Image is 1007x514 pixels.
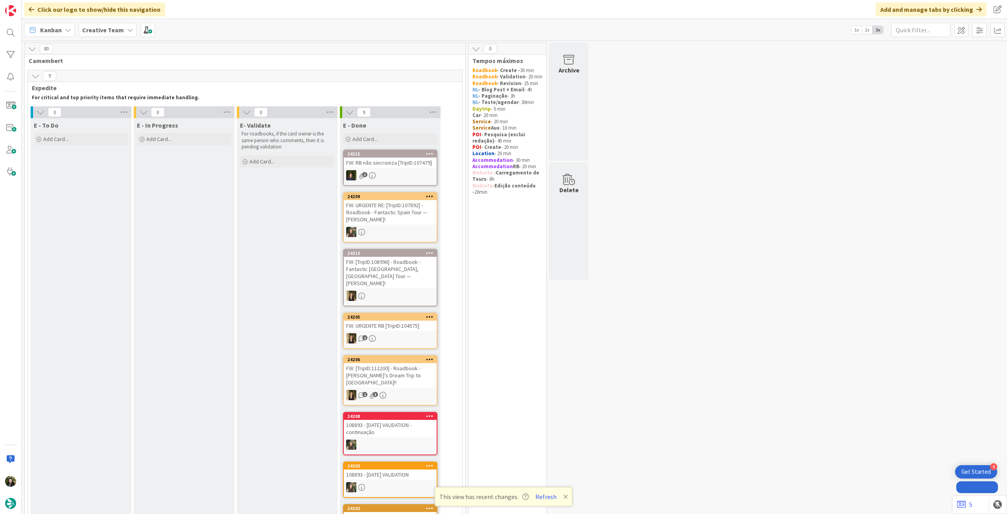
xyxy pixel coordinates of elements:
[559,185,579,195] div: Delete
[344,193,437,225] div: 24209FW: URGENTE RE: [TripID:107892] - Roadbook - Fantastic Spain Tour — [PERSON_NAME]!
[32,84,452,92] span: Expedite
[472,74,542,80] p: - 20 min
[478,93,507,99] strong: - Paginação
[472,124,491,131] strong: Service
[346,482,356,492] img: IG
[472,99,478,106] strong: NL
[5,5,16,16] img: Visit kanbanzone.com
[478,86,524,93] strong: - Blog Post + Email
[472,144,481,150] strong: POI
[40,25,62,35] span: Kanban
[472,170,542,183] p: - - 6h
[472,118,491,125] strong: Service
[357,108,371,117] span: 9
[346,440,356,450] img: IG
[344,250,437,288] div: 24213FW: [TripID:108996] - Roadbook - Fantastic [GEOGRAPHIC_DATA], [GEOGRAPHIC_DATA] Tour — [PERS...
[48,108,61,117] span: 0
[472,106,542,112] p: - 5 min
[862,26,872,34] span: 2x
[472,80,542,87] p: - 25 min
[472,93,478,99] strong: NL
[344,158,437,168] div: FW: RB não sincroniza [TripID:107479]
[472,157,513,163] strong: Accommodation
[344,193,437,200] div: 24209
[5,476,16,487] img: BC
[43,135,68,143] span: Add Card...
[82,26,124,34] b: Creative Team
[439,492,529,501] span: This view has recent changes.
[151,108,164,117] span: 0
[352,135,378,143] span: Add Card...
[497,73,526,80] strong: - Validation
[891,23,950,37] input: Quick Filter...
[344,356,437,388] div: 24206FW: [TripID:112200] - Roadbook - [PERSON_NAME]'s Dream Trip to [GEOGRAPHIC_DATA]!!
[346,170,356,180] img: MC
[347,194,437,199] div: 24209
[362,335,367,340] span: 1
[872,26,883,34] span: 3x
[472,131,526,144] strong: - Pesquisa (exclui redação)
[497,67,520,74] strong: - Create -
[472,57,537,65] span: Tempos máximos
[344,356,437,363] div: 24206
[491,124,500,131] strong: Aux
[347,357,437,362] div: 24206
[344,469,437,480] div: 108893 - [DATE] VALIDATION
[472,182,537,195] strong: Edição conteúdo -
[344,505,437,512] div: 24202
[876,2,987,17] div: Add and manage tabs by clicking
[344,462,437,469] div: 24203
[344,150,437,168] div: 24215FW: RB não sincroniza [TripID:107479]
[472,163,542,170] p: - 20 min
[362,172,367,177] span: 3
[961,468,991,476] div: Get Started
[249,158,275,165] span: Add Card...
[472,132,542,145] p: - 45 min
[472,99,542,106] p: - 30min
[472,163,513,170] strong: Accommodation
[472,73,497,80] strong: Roadbook
[344,462,437,480] div: 24203108893 - [DATE] VALIDATION
[240,121,271,129] span: E- Validate
[472,125,542,131] p: - 10 min
[472,183,542,196] p: - 20min
[137,121,178,129] span: E - In Progress
[559,65,579,75] div: Archive
[344,390,437,400] div: SP
[344,314,437,331] div: 24205FW: URGENTE RB [TripID:104575]
[344,440,437,450] div: IG
[990,463,997,470] div: 4
[478,99,518,106] strong: - Teste/agendar
[344,257,437,288] div: FW: [TripID:108996] - Roadbook - Fantastic [GEOGRAPHIC_DATA], [GEOGRAPHIC_DATA] Tour — [PERSON_NA...
[344,420,437,437] div: 108893 - [DATE] VALIDATION - continuação
[472,182,493,189] strong: Website
[472,150,494,157] strong: Location
[472,67,497,74] strong: Roadbook
[472,93,542,99] p: - 3h
[344,413,437,437] div: 24208108893 - [DATE] VALIDATION - continuação
[344,227,437,237] div: IG
[344,170,437,180] div: MC
[347,251,437,256] div: 24213
[32,94,199,101] strong: For critical and top priority items that require immediate handling.
[344,413,437,420] div: 24208
[347,506,437,511] div: 24202
[347,414,437,419] div: 24208
[347,151,437,157] div: 24215
[146,135,172,143] span: Add Card...
[344,150,437,158] div: 24215
[472,169,493,176] strong: Website
[242,131,333,150] p: For roadbooks, if the card owner is the same person who comments, then it is pending validation
[472,131,481,138] strong: POI
[472,80,497,87] strong: Roadbook
[344,333,437,343] div: SP
[344,314,437,321] div: 24205
[347,463,437,469] div: 24203
[346,291,356,301] img: SP
[40,44,53,54] span: 80
[344,291,437,301] div: SP
[344,321,437,331] div: FW: URGENTE RB [TripID:104575]
[851,26,862,34] span: 1x
[346,390,356,400] img: SP
[481,144,501,150] strong: - Create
